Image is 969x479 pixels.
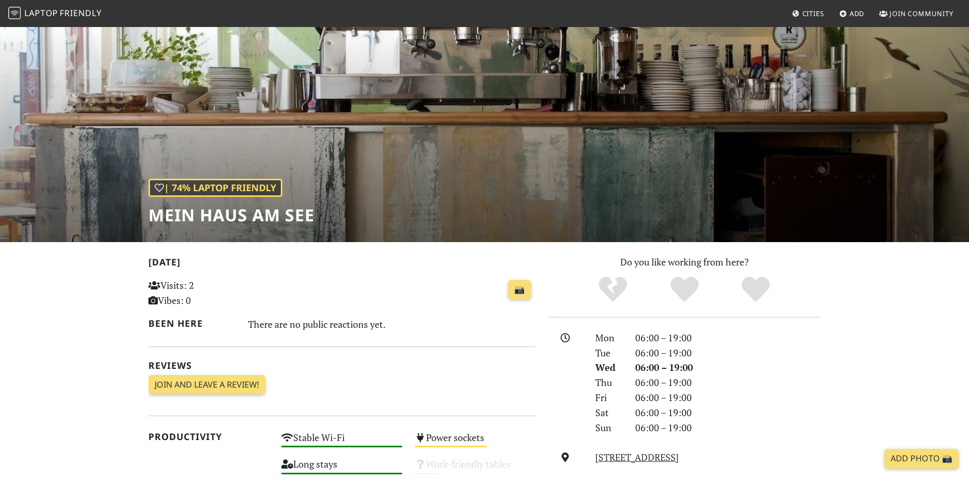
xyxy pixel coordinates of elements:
[835,4,869,23] a: Add
[720,275,791,304] div: Definitely!
[589,360,629,375] div: Wed
[248,316,536,332] div: There are no public reactions yet.
[148,278,269,308] p: Visits: 2 Vibes: 0
[148,179,282,197] div: | 74% Laptop Friendly
[589,420,629,435] div: Sun
[629,390,827,405] div: 06:00 – 19:00
[629,405,827,420] div: 06:00 – 19:00
[629,375,827,390] div: 06:00 – 19:00
[629,360,827,375] div: 06:00 – 19:00
[148,375,265,395] a: Join and leave a review!
[649,275,720,304] div: Yes
[788,4,828,23] a: Cities
[595,451,679,463] a: [STREET_ADDRESS]
[802,9,824,18] span: Cities
[148,431,269,442] h2: Productivity
[148,257,536,272] h2: [DATE]
[577,275,649,304] div: No
[508,280,531,300] a: 📸
[875,4,958,23] a: Join Community
[589,375,629,390] div: Thu
[589,405,629,420] div: Sat
[629,345,827,361] div: 06:00 – 19:00
[589,390,629,405] div: Fri
[408,429,542,456] div: Power sockets
[8,5,102,23] a: LaptopFriendly LaptopFriendly
[60,7,101,19] span: Friendly
[589,330,629,345] div: Mon
[275,429,408,456] div: Stable Wi-Fi
[629,420,827,435] div: 06:00 – 19:00
[148,205,315,225] h1: Mein Haus am See
[884,449,959,469] a: Add Photo 📸
[850,9,865,18] span: Add
[148,360,536,371] h2: Reviews
[589,345,629,361] div: Tue
[8,7,21,19] img: LaptopFriendly
[548,255,821,270] p: Do you like working from here?
[24,7,58,19] span: Laptop
[148,318,236,329] h2: Been here
[629,330,827,345] div: 06:00 – 19:00
[890,9,953,18] span: Join Community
